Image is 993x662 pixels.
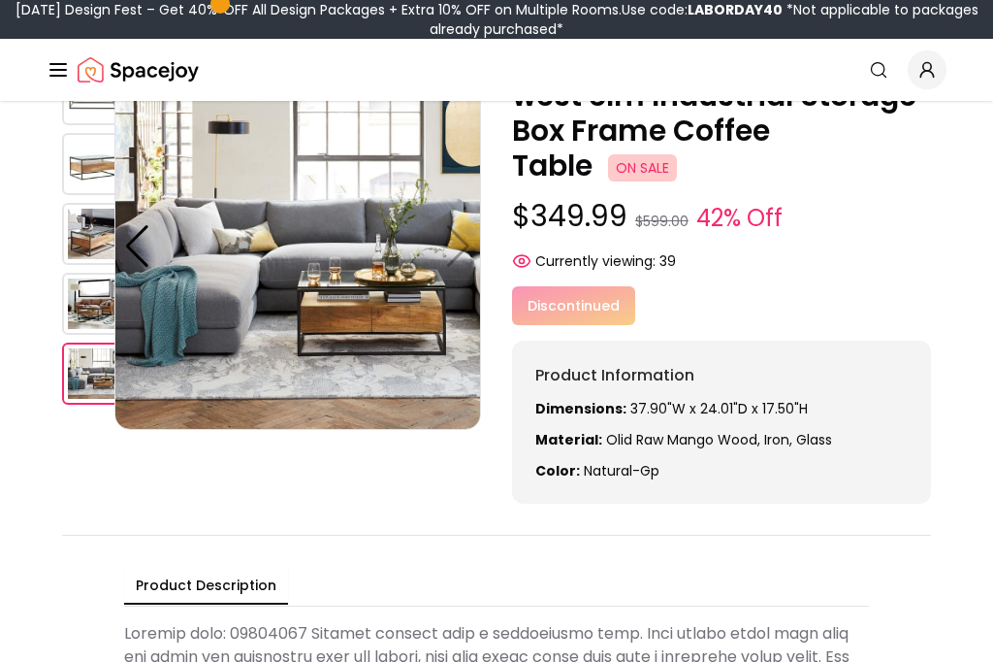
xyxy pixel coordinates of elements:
[124,568,288,605] button: Product Description
[608,154,677,182] span: ON SALE
[62,203,124,265] img: https://storage.googleapis.com/spacejoy-main/assets/5fbe056937a93400239ac785/product_2_n4ek1ijgbbo6
[696,201,783,236] small: 42% Off
[114,63,481,430] img: https://storage.googleapis.com/spacejoy-main/assets/5fbe056937a93400239ac785/product_4_4oh30km4opg8
[535,461,580,480] strong: Color:
[62,273,124,335] img: https://storage.googleapis.com/spacejoy-main/assets/5fbe056937a93400239ac785/product_3_0c3hbn73hb507
[535,430,602,449] strong: Material:
[78,50,199,89] a: Spacejoy
[535,251,656,271] span: Currently viewing:
[512,199,931,236] p: $349.99
[62,343,124,405] img: https://storage.googleapis.com/spacejoy-main/assets/5fbe056937a93400239ac785/product_4_4oh30km4opg8
[584,461,659,480] span: natural-gp
[78,50,199,89] img: Spacejoy Logo
[659,251,676,271] span: 39
[535,399,626,418] strong: Dimensions:
[535,399,908,418] p: 37.90"W x 24.01"D x 17.50"H
[512,79,931,183] p: west elm Industrial Storage Box Frame Coffee Table
[606,430,832,449] span: olid raw mango wood, Iron, glass
[635,212,689,231] small: $599.00
[535,364,908,387] h6: Product Information
[47,39,946,101] nav: Global
[62,133,124,195] img: https://storage.googleapis.com/spacejoy-main/assets/5fbe056937a93400239ac785/product_1_g37alfk8540f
